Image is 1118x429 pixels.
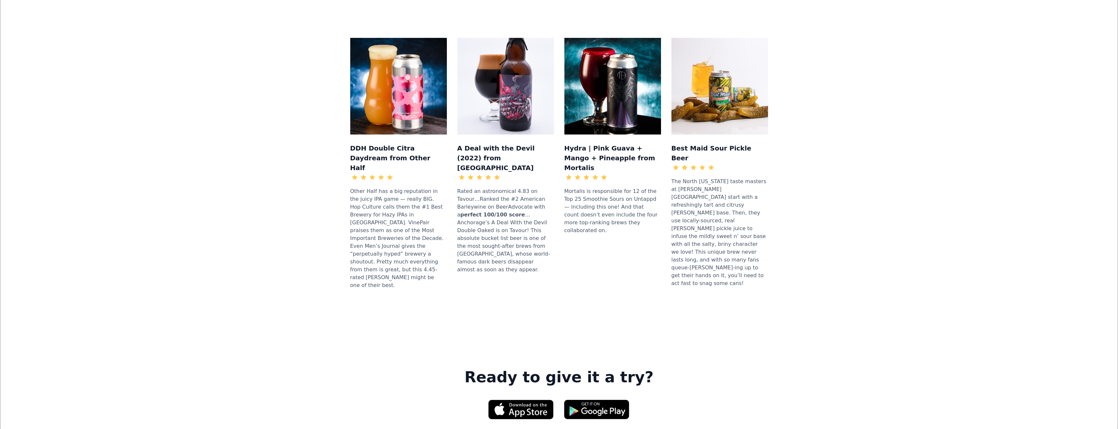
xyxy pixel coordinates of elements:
h3: Hydra | Pink Guava + Mango + Pineapple from Mortalis [564,142,661,173]
img: Mockup [564,38,661,135]
img: Mockup [350,38,447,135]
div: 4.83 [501,173,513,181]
div: 4.45 [394,173,406,181]
img: Mockup [457,38,554,135]
h3: DDH Double Citra Daydream from Other Half [350,142,447,173]
div: 4.48 [608,173,620,181]
img: Mockup [671,38,768,135]
h3: A Deal with the Devil (2022) from [GEOGRAPHIC_DATA] [457,142,554,173]
div: Rated an astronomical 4.83 on Tavour…Ranked the #2 American Barleywine on BeerAdvocate with a …An... [457,184,554,277]
strong: Ready to give it a try? [465,368,653,387]
strong: perfect 100/100 score [460,212,525,218]
div: The North [US_STATE] taste masters at [PERSON_NAME][GEOGRAPHIC_DATA] start with a refreshingly ta... [671,174,768,291]
div: Other Half has a big reputation in the juicy IPA game — really BIG. Hop Culture calls them the #1... [350,184,447,293]
div: Mortalis is responsible for 12 of the Top 25 Smoothie Sours on Untappd — including this one! And ... [564,184,661,238]
h3: Best Maid Sour Pickle Beer [671,142,768,163]
div: 3.46 [716,164,727,171]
